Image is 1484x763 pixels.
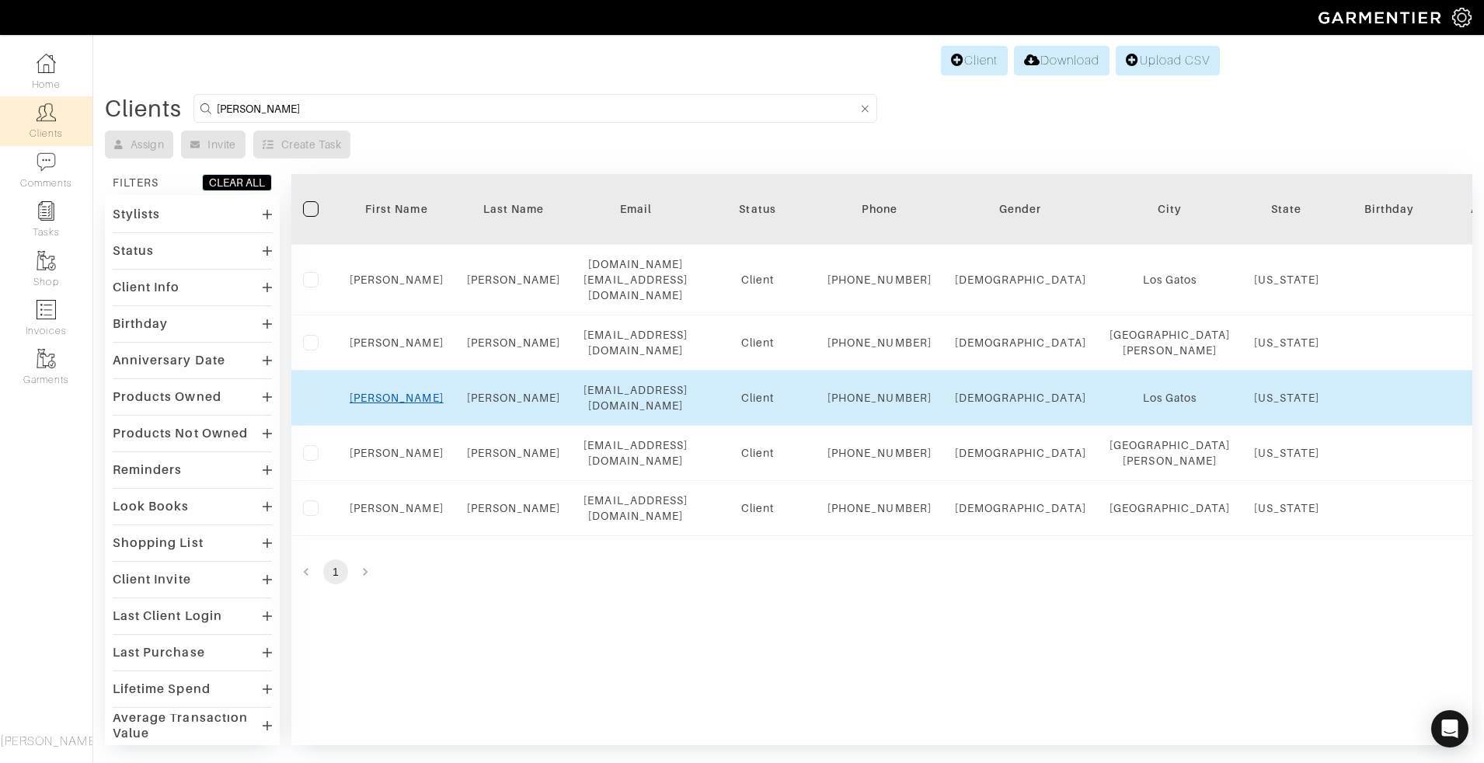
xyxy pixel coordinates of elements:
div: Clients [105,101,182,117]
div: [EMAIL_ADDRESS][DOMAIN_NAME] [583,437,688,469]
div: Client [711,335,804,350]
div: Birthday [113,316,168,332]
a: [PERSON_NAME] [467,273,561,286]
div: Products Owned [113,389,221,405]
div: [EMAIL_ADDRESS][DOMAIN_NAME] [583,382,688,413]
div: City [1110,201,1231,217]
div: Average Transaction Value [113,710,263,741]
img: garments-icon-b7da505a4dc4fd61783c78ac3ca0ef83fa9d6f193b1c9dc38574b1d14d53ca28.png [37,349,56,368]
img: comment-icon-a0a6a9ef722e966f86d9cbdc48e553b5cf19dbc54f86b18d962a5391bc8f6eb6.png [37,152,56,172]
div: Products Not Owned [113,426,248,441]
th: Toggle SortBy [943,174,1098,245]
div: [US_STATE] [1254,500,1320,516]
a: [PERSON_NAME] [467,447,561,459]
div: Phone [827,201,932,217]
div: [DOMAIN_NAME][EMAIL_ADDRESS][DOMAIN_NAME] [583,256,688,303]
div: Client [711,500,804,516]
div: [EMAIL_ADDRESS][DOMAIN_NAME] [583,493,688,524]
div: [DEMOGRAPHIC_DATA] [955,445,1086,461]
div: [US_STATE] [1254,445,1320,461]
div: Status [711,201,804,217]
a: [PERSON_NAME] [350,502,444,514]
th: Toggle SortBy [1331,174,1447,245]
img: garments-icon-b7da505a4dc4fd61783c78ac3ca0ef83fa9d6f193b1c9dc38574b1d14d53ca28.png [37,251,56,270]
div: [US_STATE] [1254,390,1320,406]
a: Download [1014,46,1110,75]
div: [DEMOGRAPHIC_DATA] [955,272,1086,287]
div: Client [711,390,804,406]
div: Status [113,243,154,259]
div: [PHONE_NUMBER] [827,335,932,350]
a: [PERSON_NAME] [350,447,444,459]
div: [PHONE_NUMBER] [827,272,932,287]
img: garmentier-logo-header-white-b43fb05a5012e4ada735d5af1a66efaba907eab6374d6393d1fbf88cb4ef424d.png [1311,4,1452,31]
a: Client [941,46,1008,75]
nav: pagination navigation [291,559,1472,584]
div: [PHONE_NUMBER] [827,390,932,406]
div: [DEMOGRAPHIC_DATA] [955,500,1086,516]
img: clients-icon-6bae9207a08558b7cb47a8932f037763ab4055f8c8b6bfacd5dc20c3e0201464.png [37,103,56,122]
div: Los Gatos [1110,390,1231,406]
div: Lifetime Spend [113,681,211,697]
div: [DEMOGRAPHIC_DATA] [955,390,1086,406]
th: Toggle SortBy [455,174,573,245]
div: [GEOGRAPHIC_DATA][PERSON_NAME] [1110,437,1231,469]
button: CLEAR ALL [202,174,272,191]
div: Look Books [113,499,190,514]
div: Client [711,445,804,461]
a: [PERSON_NAME] [350,273,444,286]
th: Toggle SortBy [699,174,816,245]
input: Search by name, email, phone, city, or state [217,99,858,118]
div: [DEMOGRAPHIC_DATA] [955,335,1086,350]
a: [PERSON_NAME] [350,336,444,349]
div: CLEAR ALL [209,175,265,190]
img: gear-icon-white-bd11855cb880d31180b6d7d6211b90ccbf57a29d726f0c71d8c61bd08dd39cc2.png [1452,8,1472,27]
div: Birthday [1343,201,1436,217]
div: FILTERS [113,175,159,190]
div: Los Gatos [1110,272,1231,287]
div: Last Name [467,201,561,217]
th: Toggle SortBy [338,174,455,245]
div: [PHONE_NUMBER] [827,500,932,516]
div: Gender [955,201,1086,217]
div: Reminders [113,462,182,478]
a: [PERSON_NAME] [350,392,444,404]
div: First Name [350,201,444,217]
a: [PERSON_NAME] [467,392,561,404]
div: Stylists [113,207,160,222]
div: Client [711,272,804,287]
img: reminder-icon-8004d30b9f0a5d33ae49ab947aed9ed385cf756f9e5892f1edd6e32f2345188e.png [37,201,56,221]
a: [PERSON_NAME] [467,502,561,514]
div: [US_STATE] [1254,272,1320,287]
div: State [1254,201,1320,217]
img: orders-icon-0abe47150d42831381b5fb84f609e132dff9fe21cb692f30cb5eec754e2cba89.png [37,300,56,319]
div: Last Client Login [113,608,222,624]
div: Open Intercom Messenger [1431,710,1468,747]
div: Client Invite [113,572,191,587]
div: Shopping List [113,535,204,551]
div: Last Purchase [113,645,205,660]
div: [EMAIL_ADDRESS][DOMAIN_NAME] [583,327,688,358]
div: Client Info [113,280,180,295]
button: page 1 [323,559,348,584]
a: [PERSON_NAME] [467,336,561,349]
div: [GEOGRAPHIC_DATA][PERSON_NAME] [1110,327,1231,358]
div: [PHONE_NUMBER] [827,445,932,461]
div: Email [583,201,688,217]
div: [US_STATE] [1254,335,1320,350]
div: Anniversary Date [113,353,225,368]
a: Upload CSV [1116,46,1220,75]
div: [GEOGRAPHIC_DATA] [1110,500,1231,516]
img: dashboard-icon-dbcd8f5a0b271acd01030246c82b418ddd0df26cd7fceb0bd07c9910d44c42f6.png [37,54,56,73]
